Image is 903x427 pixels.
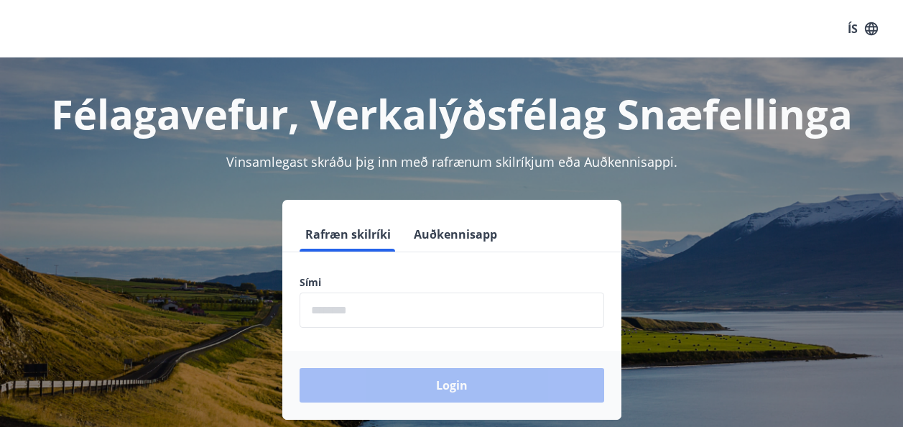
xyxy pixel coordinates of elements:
span: Vinsamlegast skráðu þig inn með rafrænum skilríkjum eða Auðkennisappi. [226,153,677,170]
button: ÍS [840,16,886,42]
h1: Félagavefur, Verkalýðsfélag Snæfellinga [17,86,886,141]
button: Auðkennisapp [408,217,503,252]
button: Rafræn skilríki [300,217,397,252]
label: Sími [300,275,604,290]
